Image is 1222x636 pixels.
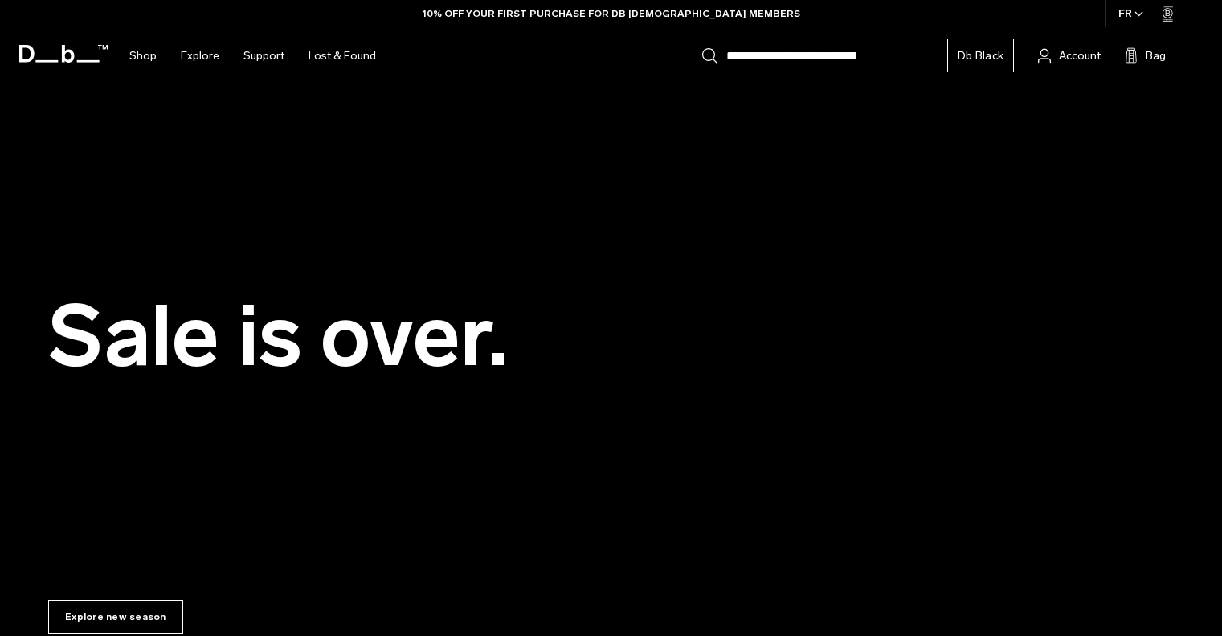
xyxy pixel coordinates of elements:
h2: Sale is over. [48,294,508,379]
span: Bag [1146,47,1166,64]
a: Account [1038,46,1101,65]
span: Account [1059,47,1101,64]
a: 10% OFF YOUR FIRST PURCHASE FOR DB [DEMOGRAPHIC_DATA] MEMBERS [423,6,800,21]
a: Support [243,27,284,84]
a: Shop [129,27,157,84]
a: Lost & Found [309,27,376,84]
nav: Main Navigation [117,27,388,84]
a: Db Black [947,39,1014,72]
button: Bag [1125,46,1166,65]
a: Explore [181,27,219,84]
a: Explore new season [48,600,183,634]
